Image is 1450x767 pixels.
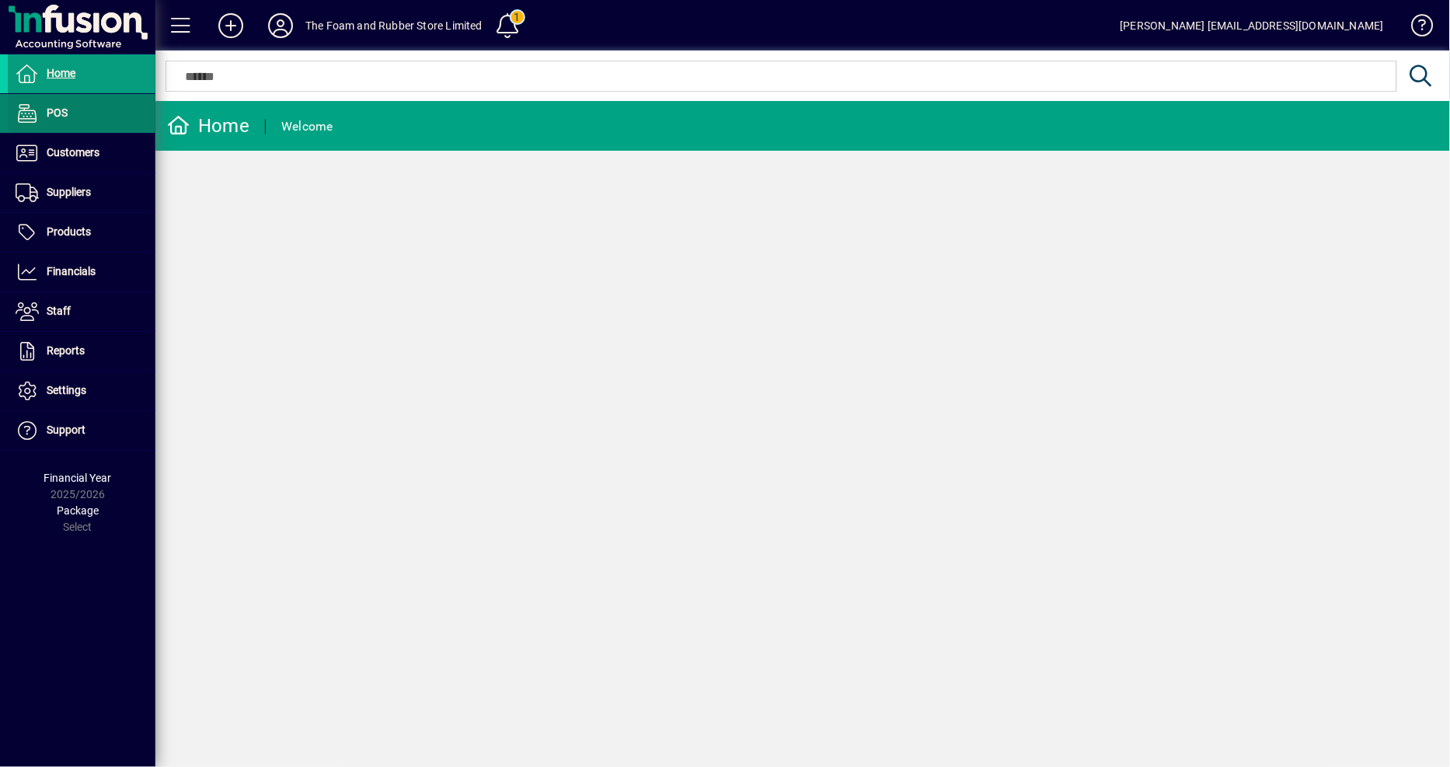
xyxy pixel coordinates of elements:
[8,173,155,212] a: Suppliers
[8,371,155,410] a: Settings
[206,12,256,40] button: Add
[47,305,71,317] span: Staff
[47,186,91,198] span: Suppliers
[1121,13,1384,38] div: [PERSON_NAME] [EMAIL_ADDRESS][DOMAIN_NAME]
[8,213,155,252] a: Products
[47,106,68,119] span: POS
[44,472,112,484] span: Financial Year
[47,146,99,159] span: Customers
[8,411,155,450] a: Support
[8,134,155,173] a: Customers
[1399,3,1431,54] a: Knowledge Base
[47,225,91,238] span: Products
[305,13,483,38] div: The Foam and Rubber Store Limited
[47,344,85,357] span: Reports
[167,113,249,138] div: Home
[281,114,333,139] div: Welcome
[47,424,85,436] span: Support
[256,12,305,40] button: Profile
[57,504,99,517] span: Package
[47,265,96,277] span: Financials
[8,94,155,133] a: POS
[47,384,86,396] span: Settings
[8,253,155,291] a: Financials
[8,292,155,331] a: Staff
[47,67,75,79] span: Home
[8,332,155,371] a: Reports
